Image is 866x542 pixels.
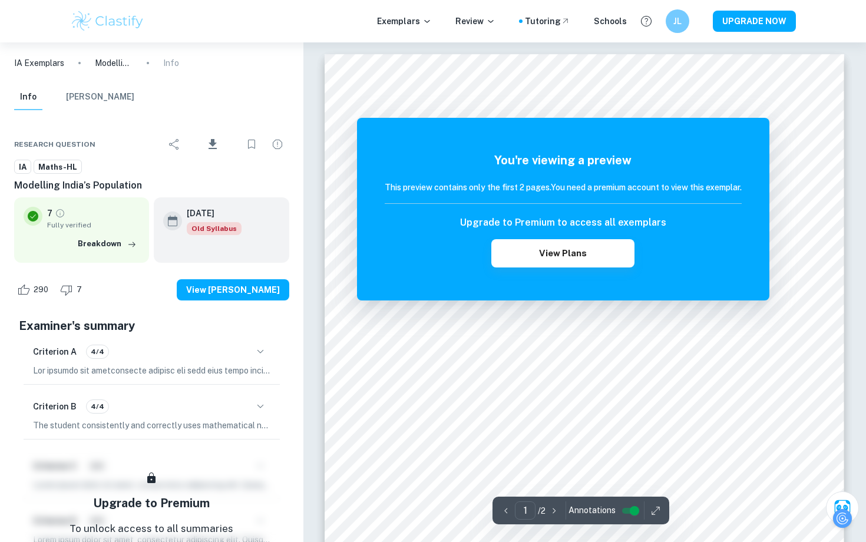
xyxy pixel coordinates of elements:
[460,216,666,230] h6: Upgrade to Premium to access all exemplars
[57,280,88,299] div: Dislike
[666,9,689,33] button: JL
[34,160,82,174] a: Maths-HL
[240,133,263,156] div: Bookmark
[19,317,285,335] h5: Examiner's summary
[14,160,31,174] a: IA
[163,57,179,70] p: Info
[47,220,140,230] span: Fully verified
[671,15,685,28] h6: JL
[33,364,270,377] p: Lor ipsumdo sit ametconsecte adipisc eli sedd eius tempo incididu, utlaboree do magnaaliquae, adm...
[187,222,242,235] span: Old Syllabus
[66,84,134,110] button: [PERSON_NAME]
[95,57,133,70] p: Modelling India’s Population
[93,494,210,512] h5: Upgrade to Premium
[55,208,65,219] a: Grade fully verified
[87,401,108,412] span: 4/4
[47,207,52,220] p: 7
[14,179,289,193] h6: Modelling India’s Population
[189,129,237,160] div: Download
[385,151,742,169] h5: You're viewing a preview
[826,491,859,524] button: Ask Clai
[33,345,77,358] h6: Criterion A
[163,133,186,156] div: Share
[15,161,31,173] span: IA
[14,139,95,150] span: Research question
[33,419,270,432] p: The student consistently and correctly uses mathematical notation, symbols, and terminology. Key ...
[75,235,140,253] button: Breakdown
[177,279,289,300] button: View [PERSON_NAME]
[14,57,64,70] a: IA Exemplars
[70,521,233,537] p: To unlock access to all summaries
[187,207,232,220] h6: [DATE]
[14,280,55,299] div: Like
[377,15,432,28] p: Exemplars
[34,161,81,173] span: Maths-HL
[70,9,145,33] img: Clastify logo
[14,84,42,110] button: Info
[70,284,88,296] span: 7
[491,239,634,267] button: View Plans
[187,222,242,235] div: Although this IA is written for the old math syllabus (last exam in November 2020), the current I...
[713,11,796,32] button: UPGRADE NOW
[568,504,616,517] span: Annotations
[455,15,495,28] p: Review
[33,400,77,413] h6: Criterion B
[266,133,289,156] div: Report issue
[594,15,627,28] a: Schools
[636,11,656,31] button: Help and Feedback
[87,346,108,357] span: 4/4
[27,284,55,296] span: 290
[385,181,742,194] h6: This preview contains only the first 2 pages. You need a premium account to view this exemplar.
[525,15,570,28] a: Tutoring
[538,504,546,517] p: / 2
